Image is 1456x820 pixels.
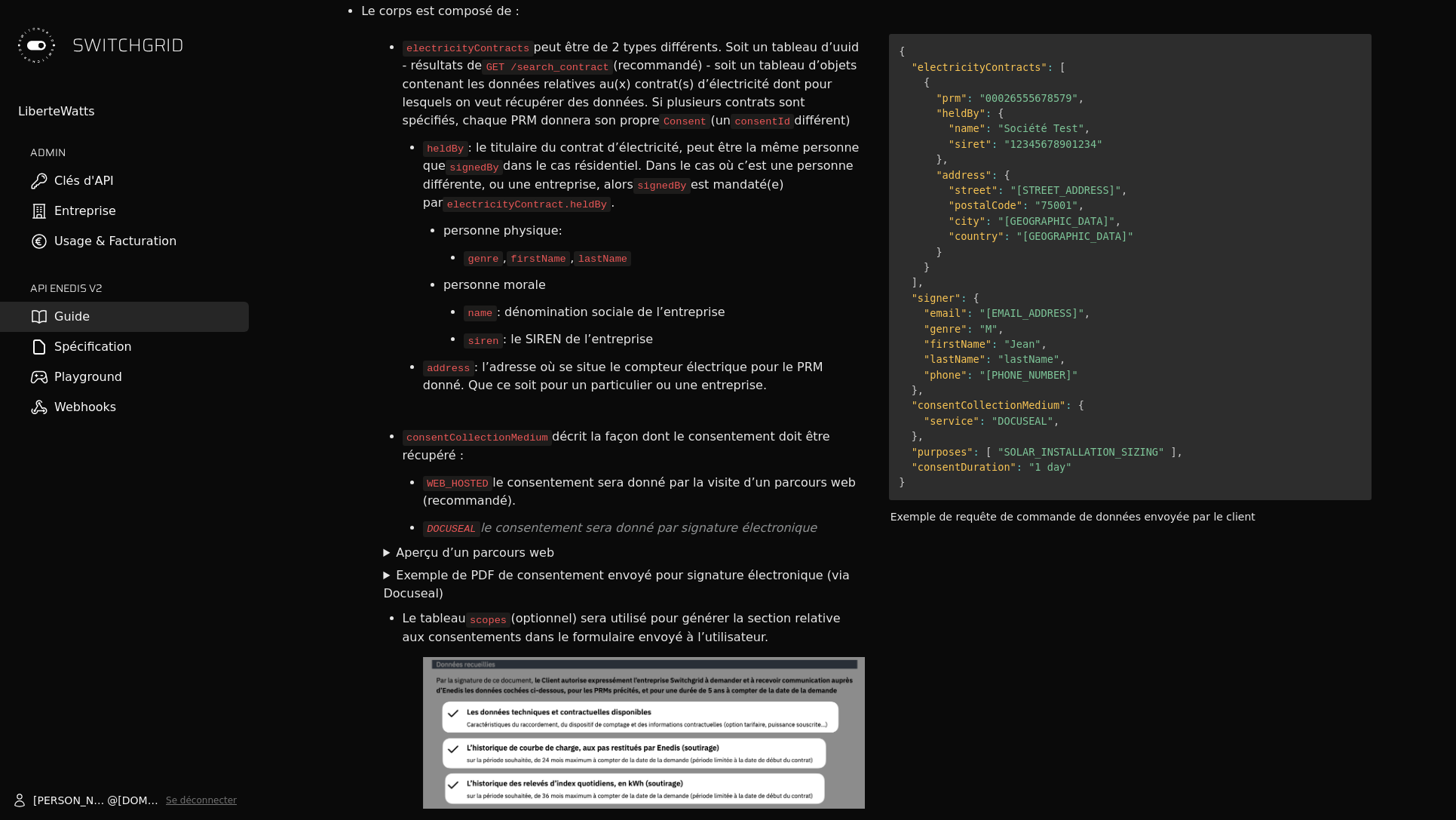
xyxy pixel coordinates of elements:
[464,306,497,321] code: name
[1065,399,1071,411] span: :
[464,333,503,349] code: siren
[936,153,942,165] span: }
[731,114,794,129] code: consentId
[480,521,817,535] span: le consentement sera donné par signature électronique
[423,361,474,376] code: address
[443,217,865,244] li: personne physique:
[949,230,1004,242] span: "country"
[985,215,992,227] span: :
[1028,461,1071,473] span: "1 day"
[912,430,918,442] span: }
[943,153,949,165] span: ,
[1121,184,1127,196] span: ,
[924,261,930,273] span: }
[574,251,631,266] code: lastName
[899,476,905,488] span: }
[1078,399,1084,411] span: {
[464,244,865,272] li: , ,
[889,505,1372,530] figcaption: Exemple de requête de commande de données envoyée par le client
[1022,199,1028,211] span: :
[912,61,1047,73] span: "electricityContracts"
[998,446,1164,458] span: "SOLAR_INSTALLATION_SIZING"
[979,307,1084,319] span: "[EMAIL_ADDRESS]"
[403,430,553,445] code: consentCollectionMedium
[1041,338,1047,350] span: ,
[1004,338,1041,350] span: "Jean"
[998,215,1115,227] span: "[GEOGRAPHIC_DATA]"
[973,292,979,304] span: {
[633,178,691,193] code: signedBy
[912,399,1066,411] span: "consentCollectionMedium"
[166,794,237,806] button: Se déconnecter
[967,92,973,104] span: :
[403,423,865,468] li: décrit la façon dont le consentement doit être récupéré :
[979,369,1078,381] span: "[PHONE_NUMBER]"
[107,793,118,808] span: @
[1047,61,1053,73] span: :
[403,41,534,56] code: electricityContracts
[973,446,979,458] span: :
[1004,138,1102,150] span: "12345678901234"
[423,134,865,217] li: : le titulaire du contrat d’électricité, peut être la même personne que dans le cas résidentiel. ...
[1016,461,1022,473] span: :
[383,567,863,603] summary: Exemple de PDF de consentement envoyé pour signature électronique (via Docuseal)
[1177,446,1183,458] span: ,
[992,169,998,181] span: :
[1170,446,1176,458] span: ]
[967,323,973,335] span: :
[1084,122,1090,134] span: ,
[33,793,107,808] span: [PERSON_NAME].vanheusden
[1084,307,1090,319] span: ,
[443,272,865,299] li: personne morale
[912,292,961,304] span: "signer"
[403,605,865,650] li: Le tableau (optionnel) sera utilisé pour générer la section relative aux consentements dans le fo...
[423,657,865,809] img: notion image
[423,354,865,399] li: : l’adresse où se situe le compteur électrique pour le PRM donné. Que ce soit pour un particulier...
[1004,169,1010,181] span: {
[985,353,992,365] span: :
[30,145,249,160] h2: ADMIN
[992,138,998,150] span: :
[1053,415,1059,427] span: ,
[985,122,992,134] span: :
[423,469,865,514] li: le consentement sera donné par la visite d’un parcours web (recommandé).
[403,34,865,134] li: peut être de 2 types différents. Soit un tableau d’uuid - résultats de (recommandé) - soit un tab...
[985,107,992,119] span: :
[949,138,992,150] span: "siret"
[924,76,930,88] span: {
[949,215,985,227] span: "city"
[899,45,905,57] span: {
[967,369,973,381] span: :
[936,92,967,104] span: "prm"
[1004,230,1010,242] span: :
[967,307,973,319] span: :
[918,276,924,288] span: ,
[1115,215,1121,227] span: ,
[918,430,924,442] span: ,
[912,384,918,396] span: }
[924,353,985,365] span: "lastName"
[998,353,1059,365] span: "lastName"
[979,415,985,427] span: :
[443,197,611,212] code: electricityContract.heldBy
[464,299,865,326] li: : dénomination sociale de l’entreprise
[949,122,985,134] span: "name"
[998,107,1004,119] span: {
[423,476,492,491] code: WEB_HOSTED
[949,199,1022,211] span: "postalCode"
[924,415,979,427] span: "service"
[1078,199,1084,211] span: ,
[992,338,998,350] span: :
[423,141,468,156] code: heldBy
[1059,61,1065,73] span: [
[423,521,480,536] code: DOCUSEAL
[1010,184,1121,196] span: "[STREET_ADDRESS]"
[985,446,992,458] span: [
[466,613,511,628] code: scopes
[998,122,1084,134] span: "Société Test"
[464,326,865,353] li: : le SIREN de l’entreprise
[998,184,1004,196] span: :
[1016,230,1134,242] span: "[GEOGRAPHIC_DATA]"
[924,338,992,350] span: "firstName"
[507,251,570,266] code: firstName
